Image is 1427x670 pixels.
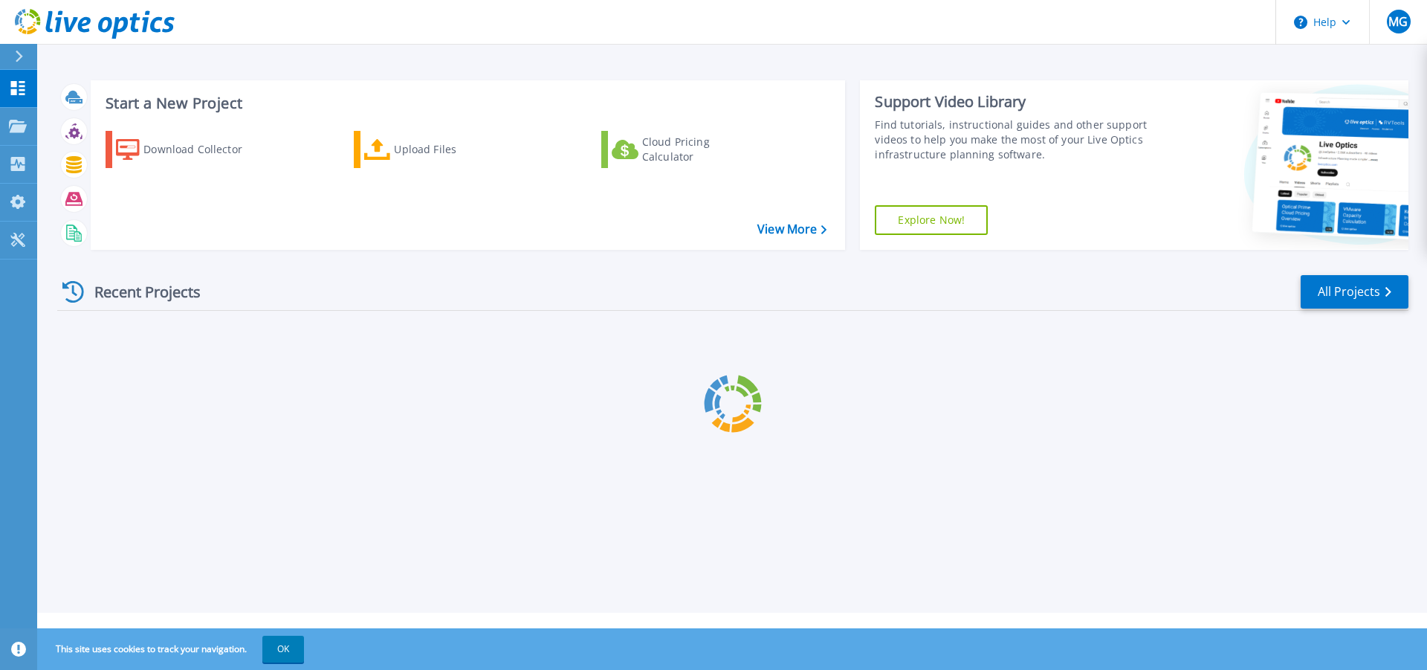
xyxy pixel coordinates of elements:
div: Cloud Pricing Calculator [642,135,761,164]
a: Cloud Pricing Calculator [601,131,767,168]
button: OK [262,636,304,663]
a: View More [757,222,826,236]
div: Support Video Library [875,92,1154,112]
span: MG [1388,16,1408,28]
div: Download Collector [143,135,262,164]
a: Explore Now! [875,205,988,235]
div: Upload Files [394,135,513,164]
a: Upload Files [354,131,520,168]
a: Download Collector [106,131,271,168]
a: All Projects [1301,275,1408,309]
h3: Start a New Project [106,95,826,112]
span: This site uses cookies to track your navigation. [41,636,304,663]
div: Recent Projects [57,274,221,310]
div: Find tutorials, instructional guides and other support videos to help you make the most of your L... [875,117,1154,162]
